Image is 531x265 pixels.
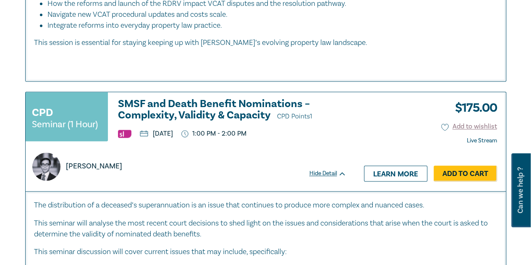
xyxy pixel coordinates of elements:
[34,246,497,257] p: This seminar discussion will cover current issues that may include, specifically:
[516,158,524,222] span: Can we help ?
[118,130,131,138] img: Substantive Law
[47,9,489,20] li: Navigate new VCAT procedural updates and costs scale.
[364,165,427,181] a: Learn more
[34,200,497,211] p: The distribution of a deceased’s superannuation is an issue that continues to produce more comple...
[34,218,497,239] p: This seminar will analyse the most recent court decisions to shed light on the issues and conside...
[32,105,53,120] h3: CPD
[47,20,497,31] li: Integrate reforms into everyday property law practice.
[32,120,98,129] small: Seminar (1 Hour)
[118,98,346,122] h3: SMSF and Death Benefit Nominations – Complexity, Validity & Capacity
[449,98,497,118] h3: $ 175.00
[441,122,497,131] button: Add to wishlist
[181,130,246,138] p: 1:00 PM - 2:00 PM
[309,169,356,178] div: Hide Detail
[434,165,497,181] a: Add to Cart
[32,152,60,181] img: https://s3.ap-southeast-2.amazonaws.com/leo-cussen-store-production-content/Contacts/Terence%20Wo...
[118,98,346,122] a: SMSF and Death Benefit Nominations – Complexity, Validity & Capacity CPD Points1
[66,161,122,172] p: [PERSON_NAME]
[34,37,497,48] p: This session is essential for staying keeping up with [PERSON_NAME]’s evolving property law lands...
[467,137,497,144] strong: Live Stream
[277,112,312,121] span: CPD Points 1
[140,130,173,137] p: [DATE]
